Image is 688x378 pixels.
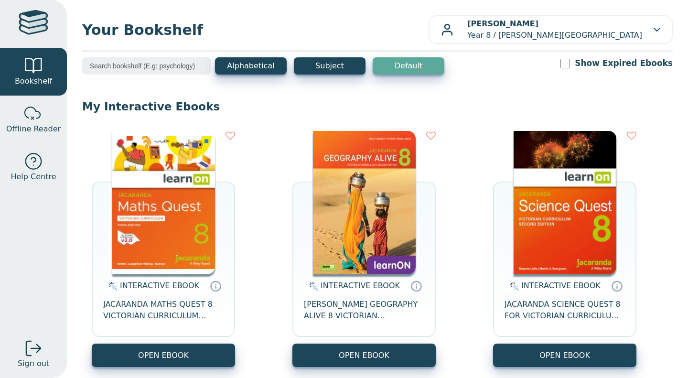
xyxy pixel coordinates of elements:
button: OPEN EBOOK [92,344,235,367]
img: fffb2005-5288-ea11-a992-0272d098c78b.png [514,131,616,274]
button: Subject [294,57,365,75]
button: Alphabetical [215,57,287,75]
span: JACARANDA SCIENCE QUEST 8 FOR VICTORIAN CURRICULUM LEARNON 2E EBOOK [505,299,625,322]
span: Bookshelf [15,76,52,87]
p: My Interactive Ebooks [82,99,673,114]
button: OPEN EBOOK [292,344,436,367]
span: Your Bookshelf [82,19,429,41]
button: [PERSON_NAME]Year 8 / [PERSON_NAME][GEOGRAPHIC_DATA] [429,15,673,44]
input: Search bookshelf (E.g: psychology) [82,57,211,75]
span: Help Centre [11,171,56,183]
img: 5407fe0c-7f91-e911-a97e-0272d098c78b.jpg [313,131,416,274]
img: interactive.svg [306,281,318,292]
button: OPEN EBOOK [493,344,636,367]
label: Show Expired Ebooks [575,57,673,69]
span: INTERACTIVE EBOOK [321,281,400,290]
img: c004558a-e884-43ec-b87a-da9408141e80.jpg [112,131,215,274]
img: interactive.svg [106,281,118,292]
b: [PERSON_NAME] [467,19,538,28]
a: Interactive eBooks are accessed online via the publisher’s portal. They contain interactive resou... [210,280,221,292]
span: INTERACTIVE EBOOK [120,281,199,290]
a: Interactive eBooks are accessed online via the publisher’s portal. They contain interactive resou... [410,280,422,292]
span: [PERSON_NAME] GEOGRAPHY ALIVE 8 VICTORIAN CURRICULUM LEARNON EBOOK 2E [304,299,424,322]
button: Default [373,57,444,75]
span: INTERACTIVE EBOOK [521,281,601,290]
a: Interactive eBooks are accessed online via the publisher’s portal. They contain interactive resou... [611,280,623,292]
img: interactive.svg [507,281,519,292]
span: Offline Reader [6,123,61,135]
p: Year 8 / [PERSON_NAME][GEOGRAPHIC_DATA] [467,18,642,41]
span: JACARANDA MATHS QUEST 8 VICTORIAN CURRICULUM LEARNON EBOOK 3E [103,299,224,322]
span: Sign out [18,358,49,369]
